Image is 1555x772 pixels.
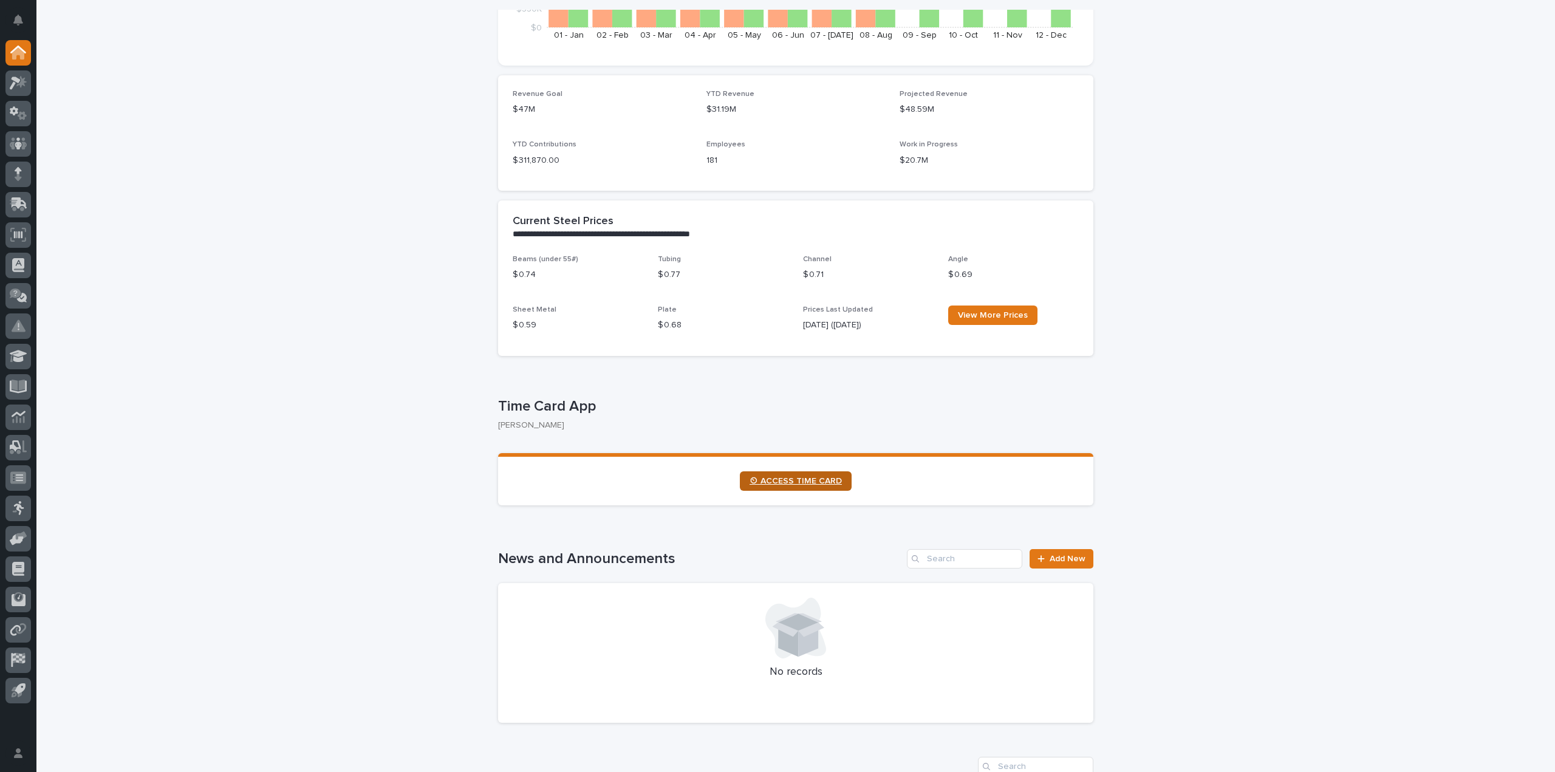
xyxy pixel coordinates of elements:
[513,154,692,167] p: $ 311,870.00
[513,256,578,263] span: Beams (under 55#)
[658,256,681,263] span: Tubing
[1036,31,1067,39] text: 12 - Dec
[948,268,1079,281] p: $ 0.69
[531,24,542,32] tspan: $0
[740,471,852,491] a: ⏲ ACCESS TIME CARD
[860,31,892,39] text: 08 - Aug
[706,141,745,148] span: Employees
[658,268,788,281] p: $ 0.77
[15,15,31,34] div: Notifications
[900,141,958,148] span: Work in Progress
[903,31,937,39] text: 09 - Sep
[513,103,692,116] p: $47M
[948,256,968,263] span: Angle
[706,91,754,98] span: YTD Revenue
[958,311,1028,319] span: View More Prices
[1050,555,1085,563] span: Add New
[513,268,643,281] p: $ 0.74
[728,31,761,39] text: 05 - May
[948,306,1037,325] a: View More Prices
[498,420,1084,431] p: [PERSON_NAME]
[658,319,788,332] p: $ 0.68
[900,91,968,98] span: Projected Revenue
[596,31,629,39] text: 02 - Feb
[513,319,643,332] p: $ 0.59
[949,31,978,39] text: 10 - Oct
[900,154,1079,167] p: $20.7M
[640,31,672,39] text: 03 - Mar
[5,7,31,33] button: Notifications
[772,31,804,39] text: 06 - Jun
[498,550,902,568] h1: News and Announcements
[810,31,853,39] text: 07 - [DATE]
[706,103,886,116] p: $31.19M
[993,31,1022,39] text: 11 - Nov
[513,141,576,148] span: YTD Contributions
[803,306,873,313] span: Prices Last Updated
[750,477,842,485] span: ⏲ ACCESS TIME CARD
[803,319,934,332] p: [DATE] ([DATE])
[1030,549,1093,569] a: Add New
[513,215,613,228] h2: Current Steel Prices
[803,256,832,263] span: Channel
[513,91,562,98] span: Revenue Goal
[706,154,886,167] p: 181
[658,306,677,313] span: Plate
[907,549,1022,569] input: Search
[498,398,1088,415] p: Time Card App
[900,103,1079,116] p: $48.59M
[516,4,542,13] tspan: $550K
[803,268,934,281] p: $ 0.71
[554,31,584,39] text: 01 - Jan
[513,306,556,313] span: Sheet Metal
[513,666,1079,679] p: No records
[685,31,716,39] text: 04 - Apr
